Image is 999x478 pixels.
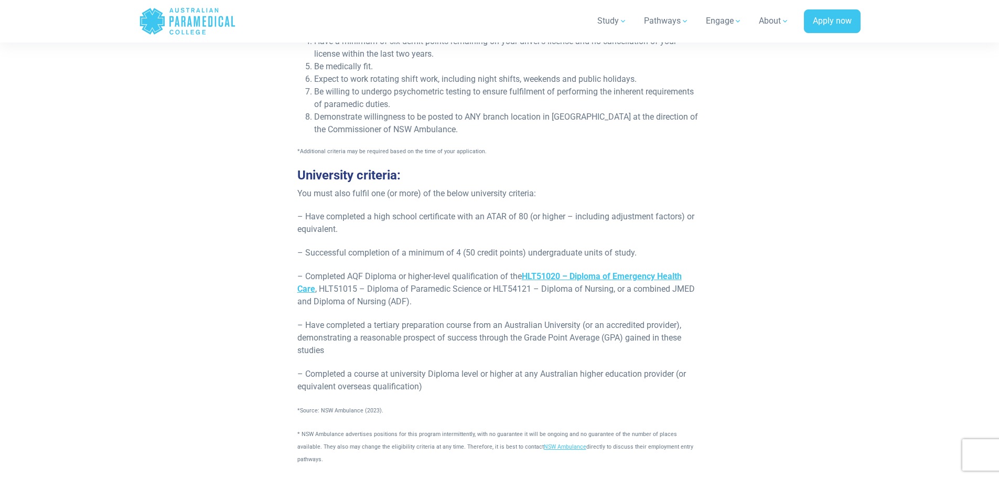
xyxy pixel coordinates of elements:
li: Expect to work rotating shift work, including night shifts, weekends and public holidays. [314,73,702,86]
p: – Completed a course at university Diploma level or higher at any Australian higher education pro... [297,368,702,393]
li: Be willing to undergo psychometric testing to ensure fulfilment of performing the inherent requir... [314,86,702,111]
a: Australian Paramedical College [139,4,236,38]
p: You must also fulfil one (or more) of the below university criteria: [297,187,702,200]
p: – Successful completion of a minimum of 4 (50 credit points) undergraduate units of study. [297,247,702,259]
span: *Source: NSW Ambulance (2023). [297,407,383,414]
a: Engage [700,6,748,36]
span: * NSW Ambulance advertises positions for this program intermittently, with no guarantee it will b... [297,431,693,463]
li: Demonstrate willingness to be posted to ANY branch location in [GEOGRAPHIC_DATA] at the direction... [314,111,702,136]
span: *Additional criteria may be required based on the time of your application. [297,148,487,155]
a: Pathways [638,6,695,36]
a: Apply now [804,9,861,34]
p: – Completed AQF Diploma or higher-level qualification of the , HLT51015 – Diploma of Paramedic Sc... [297,270,702,308]
h3: University criteria: [297,168,702,183]
li: Have a minimum of six demit points remaining on your driver’s license and no cancellation of your... [314,35,702,60]
a: Study [591,6,633,36]
a: NSW Ambulance [544,443,586,450]
a: About [753,6,796,36]
p: – Have completed a high school certificate with an ATAR of 80 (or higher – including adjustment f... [297,210,702,236]
li: Be medically fit. [314,60,702,73]
p: – Have completed a tertiary preparation course from an Australian University (or an accredited pr... [297,319,702,357]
